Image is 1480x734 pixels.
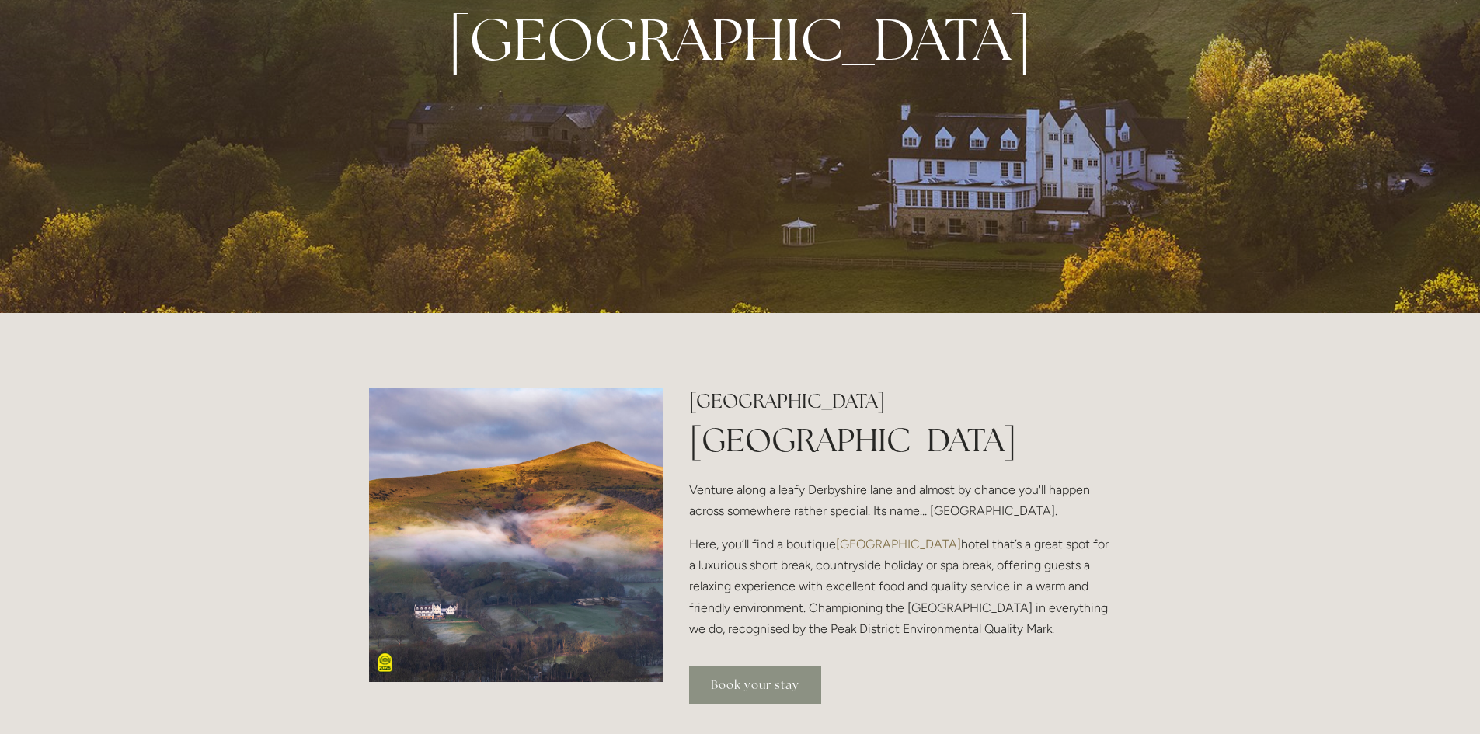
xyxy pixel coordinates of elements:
[836,537,961,551] a: [GEOGRAPHIC_DATA]
[689,479,1111,521] p: Venture along a leafy Derbyshire lane and almost by chance you'll happen across somewhere rather ...
[689,417,1111,463] h1: [GEOGRAPHIC_DATA]
[689,534,1111,639] p: Here, you’ll find a boutique hotel that’s a great spot for a luxurious short break, countryside h...
[689,666,821,704] a: Book your stay
[369,388,663,682] img: Peak District National Park- misty Lose Hill View. Losehill House
[689,388,1111,415] h2: [GEOGRAPHIC_DATA]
